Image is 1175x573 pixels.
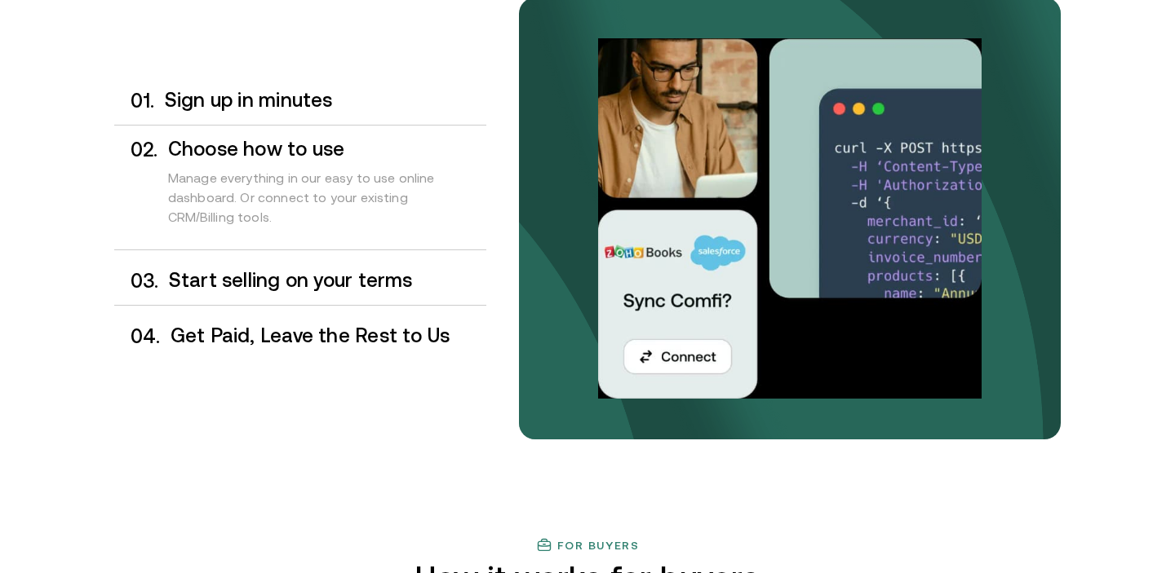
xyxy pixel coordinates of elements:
h3: For buyers [557,539,640,552]
h3: Choose how to use [168,139,486,160]
div: Manage everything in our easy to use online dashboard. Or connect to your existing CRM/Billing to... [168,160,486,243]
div: 0 1 . [114,90,155,112]
h3: Start selling on your terms [169,270,486,291]
h3: Sign up in minutes [165,90,486,111]
div: 0 3 . [114,270,159,292]
div: 0 2 . [114,139,158,243]
img: Your payments collected on time. [598,38,982,399]
img: finance [536,537,552,553]
h3: Get Paid, Leave the Rest to Us [171,325,486,346]
div: 0 4 . [114,325,161,347]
